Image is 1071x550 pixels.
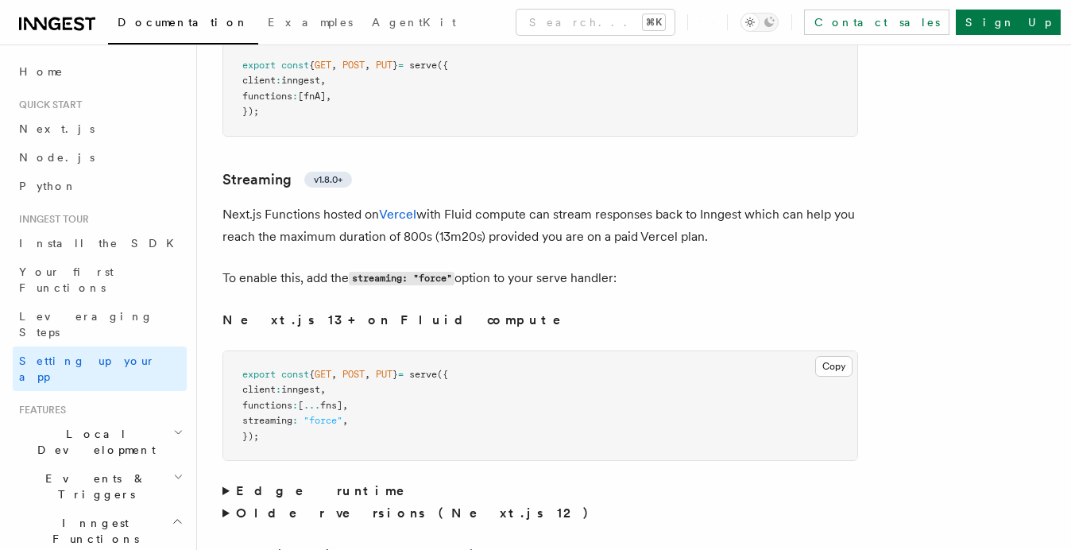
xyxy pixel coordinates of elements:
summary: Edge runtime [222,480,858,502]
span: , [331,60,337,71]
span: POST [342,369,365,380]
span: Examples [268,16,353,29]
a: Install the SDK [13,229,187,258]
span: functions [242,400,292,411]
span: ... [304,400,320,411]
span: } [392,60,398,71]
a: AgentKit [362,5,466,43]
span: = [398,60,404,71]
span: Node.js [19,151,95,164]
span: const [281,60,309,71]
span: client [242,75,276,86]
code: streaming: "force" [349,272,454,285]
span: const [281,369,309,380]
span: functions [242,91,292,102]
span: Next.js [19,122,95,135]
span: : [276,75,281,86]
span: { [309,369,315,380]
a: Vercel [379,207,416,222]
span: Inngest tour [13,213,89,226]
a: Contact sales [804,10,949,35]
span: [fnA] [298,91,326,102]
span: fns] [320,400,342,411]
span: }); [242,431,259,442]
a: Sign Up [956,10,1061,35]
span: , [342,400,348,411]
span: PUT [376,60,392,71]
span: , [326,91,331,102]
span: AgentKit [372,16,456,29]
span: Home [19,64,64,79]
span: , [331,369,337,380]
p: Next.js Functions hosted on with Fluid compute can stream responses back to Inngest which can hel... [222,203,858,248]
a: Python [13,172,187,200]
a: Leveraging Steps [13,302,187,347]
button: Copy [815,356,853,377]
span: , [320,75,326,86]
a: Node.js [13,143,187,172]
span: GET [315,60,331,71]
span: Setting up your app [19,354,156,383]
span: PUT [376,369,392,380]
span: client [242,384,276,395]
span: ({ [437,369,448,380]
span: , [320,384,326,395]
span: , [365,60,370,71]
span: Install the SDK [19,237,184,250]
span: Documentation [118,16,249,29]
a: Streamingv1.8.0+ [222,168,352,191]
span: GET [315,369,331,380]
a: Setting up your app [13,347,187,391]
span: inngest [281,384,320,395]
span: inngest [281,75,320,86]
span: Local Development [13,426,173,458]
span: , [342,415,348,426]
span: v1.8.0+ [314,173,342,186]
strong: Next.js 13+ on Fluid compute [222,312,583,327]
span: [ [298,400,304,411]
span: : [292,91,298,102]
span: } [392,369,398,380]
span: { [309,60,315,71]
span: : [292,400,298,411]
span: "force" [304,415,342,426]
span: Events & Triggers [13,471,173,502]
a: Home [13,57,187,86]
strong: Edge runtime [236,483,427,498]
a: Next.js [13,114,187,143]
span: = [398,369,404,380]
span: POST [342,60,365,71]
span: serve [409,60,437,71]
span: : [276,384,281,395]
button: Events & Triggers [13,464,187,509]
p: To enable this, add the option to your serve handler: [222,267,858,290]
span: Features [13,404,66,416]
span: Quick start [13,99,82,111]
span: export [242,369,276,380]
span: }); [242,106,259,117]
span: Inngest Functions [13,515,172,547]
strong: Older versions (Next.js 12) [236,505,597,521]
a: Your first Functions [13,258,187,302]
a: Examples [258,5,362,43]
button: Toggle dark mode [740,13,779,32]
a: Documentation [108,5,258,45]
span: , [365,369,370,380]
button: Search...⌘K [516,10,675,35]
span: ({ [437,60,448,71]
span: streaming [242,415,292,426]
span: Your first Functions [19,265,114,294]
button: Local Development [13,420,187,464]
kbd: ⌘K [643,14,665,30]
summary: Older versions (Next.js 12) [222,502,858,525]
span: serve [409,369,437,380]
span: Leveraging Steps [19,310,153,339]
span: export [242,60,276,71]
span: : [292,415,298,426]
span: Python [19,180,77,192]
